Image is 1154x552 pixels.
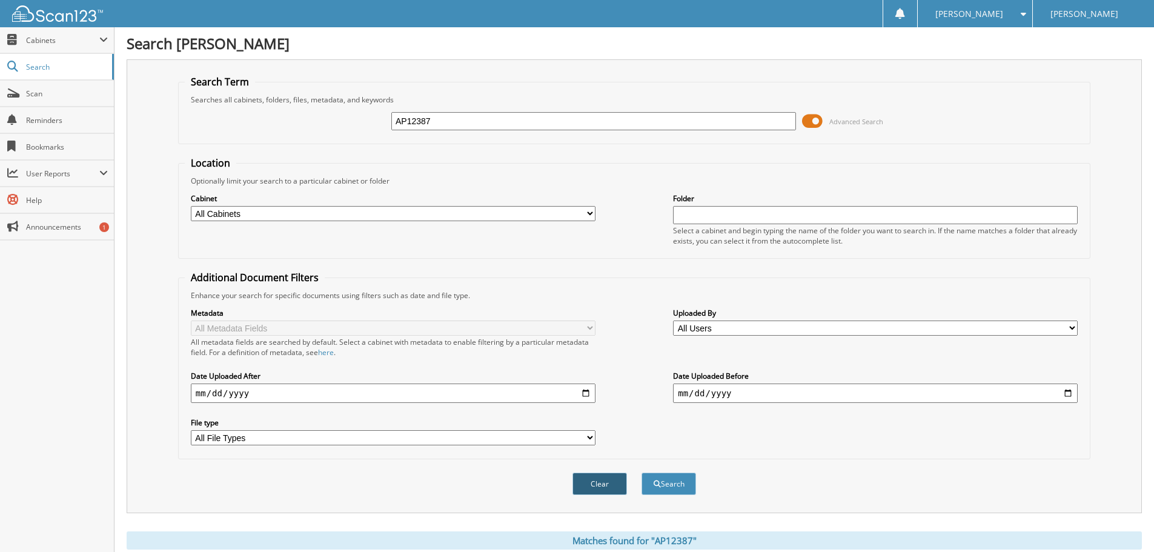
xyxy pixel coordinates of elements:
[26,142,108,152] span: Bookmarks
[673,384,1078,403] input: end
[191,193,595,204] label: Cabinet
[185,290,1084,301] div: Enhance your search for specific documents using filters such as date and file type.
[191,417,595,428] label: File type
[318,347,334,357] a: here
[642,473,696,495] button: Search
[26,222,108,232] span: Announcements
[26,168,99,179] span: User Reports
[185,271,325,284] legend: Additional Document Filters
[191,384,595,403] input: start
[191,371,595,381] label: Date Uploaded After
[185,176,1084,186] div: Optionally limit your search to a particular cabinet or folder
[673,371,1078,381] label: Date Uploaded Before
[185,156,236,170] legend: Location
[935,10,1003,18] span: [PERSON_NAME]
[572,473,627,495] button: Clear
[127,531,1142,550] div: Matches found for "AP12387"
[26,35,99,45] span: Cabinets
[673,193,1078,204] label: Folder
[673,225,1078,246] div: Select a cabinet and begin typing the name of the folder you want to search in. If the name match...
[99,222,109,232] div: 1
[673,308,1078,318] label: Uploaded By
[12,5,103,22] img: scan123-logo-white.svg
[1050,10,1118,18] span: [PERSON_NAME]
[26,195,108,205] span: Help
[26,115,108,125] span: Reminders
[829,117,883,126] span: Advanced Search
[185,95,1084,105] div: Searches all cabinets, folders, files, metadata, and keywords
[26,88,108,99] span: Scan
[26,62,106,72] span: Search
[185,75,255,88] legend: Search Term
[127,33,1142,53] h1: Search [PERSON_NAME]
[191,308,595,318] label: Metadata
[191,337,595,357] div: All metadata fields are searched by default. Select a cabinet with metadata to enable filtering b...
